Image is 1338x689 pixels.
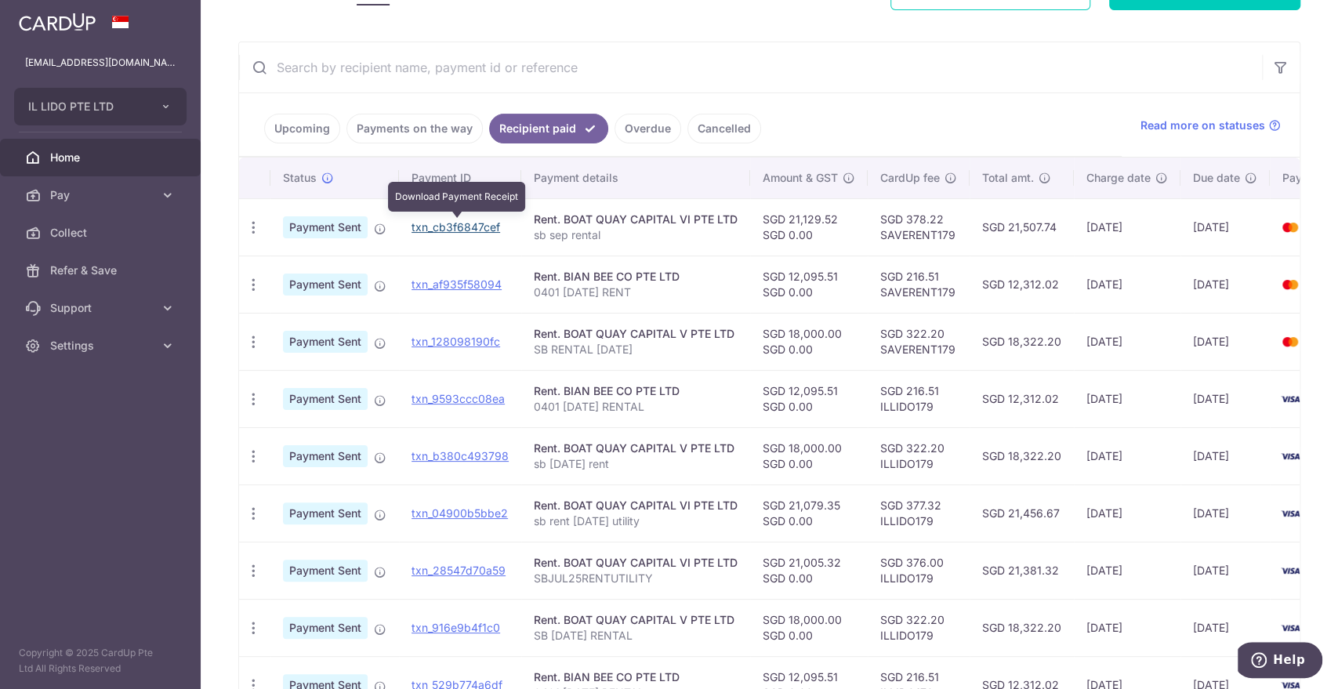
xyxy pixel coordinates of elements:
td: SGD 12,312.02 [970,370,1074,427]
th: Payment details [521,158,750,198]
div: Rent. BOAT QUAY CAPITAL V PTE LTD [534,441,738,456]
p: sb sep rental [534,227,738,243]
td: SGD 18,000.00 SGD 0.00 [750,313,868,370]
td: [DATE] [1180,370,1270,427]
p: SBJUL25RENTUTILITY [534,571,738,586]
td: [DATE] [1074,198,1180,256]
td: [DATE] [1074,427,1180,484]
span: Payment Sent [283,560,368,582]
td: [DATE] [1180,484,1270,542]
div: Rent. BIAN BEE CO PTE LTD [534,669,738,685]
td: [DATE] [1180,256,1270,313]
td: [DATE] [1180,599,1270,656]
span: Home [50,150,154,165]
img: CardUp [19,13,96,31]
span: IL LIDO PTE LTD [28,99,144,114]
td: SGD 12,095.51 SGD 0.00 [750,370,868,427]
td: [DATE] [1074,484,1180,542]
span: Amount & GST [763,170,838,186]
td: SGD 21,079.35 SGD 0.00 [750,484,868,542]
a: txn_28547d70a59 [412,564,506,577]
span: Due date [1193,170,1240,186]
span: Charge date [1086,170,1151,186]
a: Overdue [615,114,681,143]
td: [DATE] [1074,313,1180,370]
td: SGD 376.00 ILLIDO179 [868,542,970,599]
td: SGD 18,322.20 [970,313,1074,370]
img: Bank Card [1275,218,1306,237]
div: Rent. BOAT QUAY CAPITAL VI PTE LTD [534,555,738,571]
p: sb [DATE] rent [534,456,738,472]
a: Payments on the way [346,114,483,143]
td: SGD 18,000.00 SGD 0.00 [750,427,868,484]
span: Payment Sent [283,445,368,467]
td: SGD 322.20 ILLIDO179 [868,599,970,656]
a: Upcoming [264,114,340,143]
p: 0401 [DATE] RENT [534,285,738,300]
a: txn_9593ccc08ea [412,392,505,405]
span: Payment Sent [283,331,368,353]
td: SGD 378.22 SAVERENT179 [868,198,970,256]
td: [DATE] [1180,198,1270,256]
img: Bank Card [1275,504,1306,523]
span: Payment Sent [283,274,368,296]
td: SGD 18,322.20 [970,427,1074,484]
span: Read more on statuses [1140,118,1265,133]
p: [EMAIL_ADDRESS][DOMAIN_NAME] [25,55,176,71]
span: Payment Sent [283,502,368,524]
td: SGD 18,000.00 SGD 0.00 [750,599,868,656]
span: Collect [50,225,154,241]
div: Rent. BIAN BEE CO PTE LTD [534,269,738,285]
p: SB [DATE] RENTAL [534,628,738,644]
td: SGD 12,312.02 [970,256,1074,313]
td: [DATE] [1074,599,1180,656]
p: 0401 [DATE] RENTAL [534,399,738,415]
td: [DATE] [1074,370,1180,427]
span: Pay [50,187,154,203]
span: Payment Sent [283,388,368,410]
td: SGD 216.51 ILLIDO179 [868,370,970,427]
span: Settings [50,338,154,354]
div: Rent. BOAT QUAY CAPITAL VI PTE LTD [534,498,738,513]
div: Rent. BOAT QUAY CAPITAL VI PTE LTD [534,212,738,227]
a: Cancelled [687,114,761,143]
div: Download Payment Receipt [388,182,525,212]
img: Bank Card [1275,332,1306,351]
span: Payment Sent [283,617,368,639]
a: Read more on statuses [1140,118,1281,133]
td: SGD 21,381.32 [970,542,1074,599]
td: SGD 18,322.20 [970,599,1074,656]
a: txn_916e9b4f1c0 [412,621,500,634]
span: CardUp fee [880,170,940,186]
a: txn_04900b5bbe2 [412,506,508,520]
td: SGD 12,095.51 SGD 0.00 [750,256,868,313]
a: txn_cb3f6847cef [412,220,500,234]
div: Rent. BOAT QUAY CAPITAL V PTE LTD [534,326,738,342]
a: txn_128098190fc [412,335,500,348]
td: SGD 21,129.52 SGD 0.00 [750,198,868,256]
button: IL LIDO PTE LTD [14,88,187,125]
div: Rent. BOAT QUAY CAPITAL V PTE LTD [534,612,738,628]
span: Support [50,300,154,316]
span: Refer & Save [50,263,154,278]
td: SGD 322.20 ILLIDO179 [868,427,970,484]
img: Bank Card [1275,275,1306,294]
td: SGD 21,005.32 SGD 0.00 [750,542,868,599]
img: Bank Card [1275,618,1306,637]
a: txn_b380c493798 [412,449,509,462]
span: Total amt. [982,170,1034,186]
span: Payment Sent [283,216,368,238]
td: SGD 21,456.67 [970,484,1074,542]
iframe: Opens a widget where you can find more information [1238,642,1322,681]
img: Bank Card [1275,447,1306,466]
td: SGD 216.51 SAVERENT179 [868,256,970,313]
div: Rent. BIAN BEE CO PTE LTD [534,383,738,399]
td: [DATE] [1180,313,1270,370]
td: [DATE] [1074,542,1180,599]
td: [DATE] [1074,256,1180,313]
td: SGD 322.20 SAVERENT179 [868,313,970,370]
a: Recipient paid [489,114,608,143]
td: SGD 21,507.74 [970,198,1074,256]
p: SB RENTAL [DATE] [534,342,738,357]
